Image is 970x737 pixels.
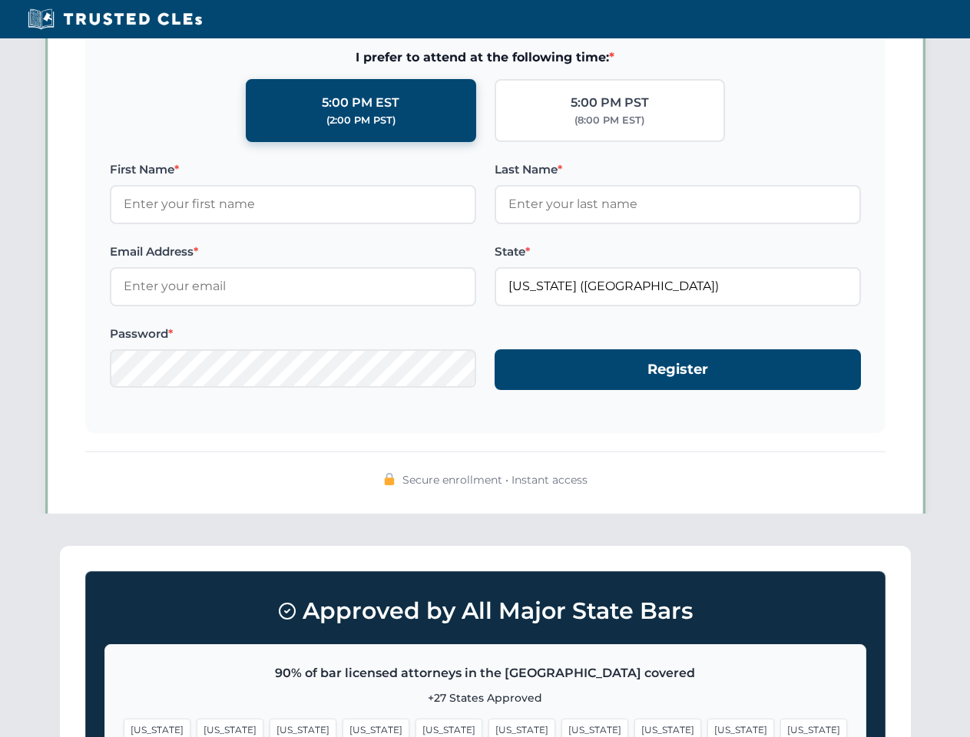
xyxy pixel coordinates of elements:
[124,689,847,706] p: +27 States Approved
[402,471,588,488] span: Secure enrollment • Instant access
[23,8,207,31] img: Trusted CLEs
[571,93,649,113] div: 5:00 PM PST
[495,185,861,223] input: Enter your last name
[495,267,861,306] input: Florida (FL)
[110,267,476,306] input: Enter your email
[110,160,476,179] label: First Name
[124,663,847,683] p: 90% of bar licensed attorneys in the [GEOGRAPHIC_DATA] covered
[326,113,396,128] div: (2:00 PM PST)
[110,48,861,68] span: I prefer to attend at the following time:
[322,93,399,113] div: 5:00 PM EST
[110,325,476,343] label: Password
[110,243,476,261] label: Email Address
[110,185,476,223] input: Enter your first name
[574,113,644,128] div: (8:00 PM EST)
[383,473,396,485] img: 🔒
[104,590,866,632] h3: Approved by All Major State Bars
[495,349,861,390] button: Register
[495,243,861,261] label: State
[495,160,861,179] label: Last Name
